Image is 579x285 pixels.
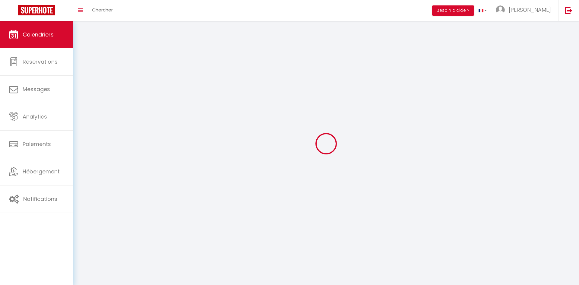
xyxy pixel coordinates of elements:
[23,168,60,175] span: Hébergement
[432,5,474,16] button: Besoin d'aide ?
[23,85,50,93] span: Messages
[23,195,57,203] span: Notifications
[565,7,572,14] img: logout
[92,7,113,13] span: Chercher
[23,113,47,120] span: Analytics
[23,140,51,148] span: Paiements
[23,31,54,38] span: Calendriers
[23,58,58,65] span: Réservations
[496,5,505,14] img: ...
[18,5,55,15] img: Super Booking
[509,6,551,14] span: [PERSON_NAME]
